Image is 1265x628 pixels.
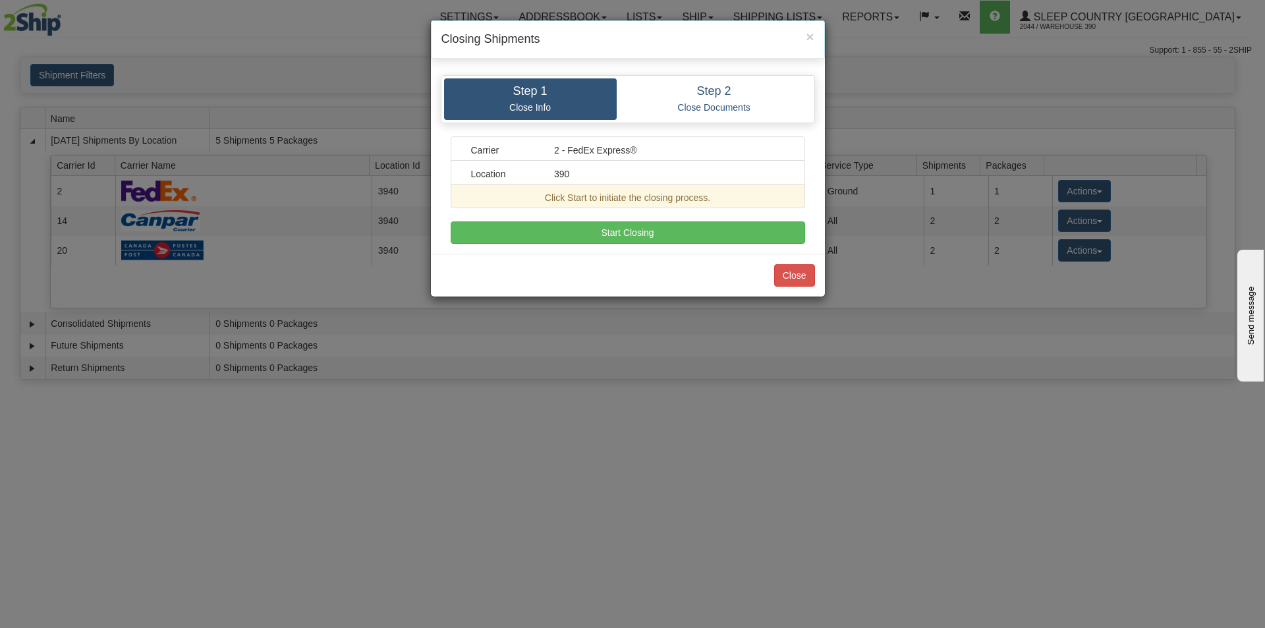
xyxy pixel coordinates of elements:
div: 2 - FedEx Express® [544,144,795,157]
h4: Step 2 [627,85,802,98]
div: Carrier [461,144,545,157]
iframe: chat widget [1235,246,1264,381]
div: 390 [544,167,795,181]
button: Close [806,30,814,43]
p: Close Info [454,101,607,113]
p: Close Documents [627,101,802,113]
div: Click Start to initiate the closing process. [461,191,795,204]
button: Close [774,264,815,287]
h4: Closing Shipments [441,31,814,48]
a: Step 1 Close Info [444,78,617,120]
span: × [806,29,814,44]
button: Start Closing [451,221,805,244]
h4: Step 1 [454,85,607,98]
div: Location [461,167,545,181]
div: Send message [10,11,122,21]
a: Step 2 Close Documents [617,78,812,120]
